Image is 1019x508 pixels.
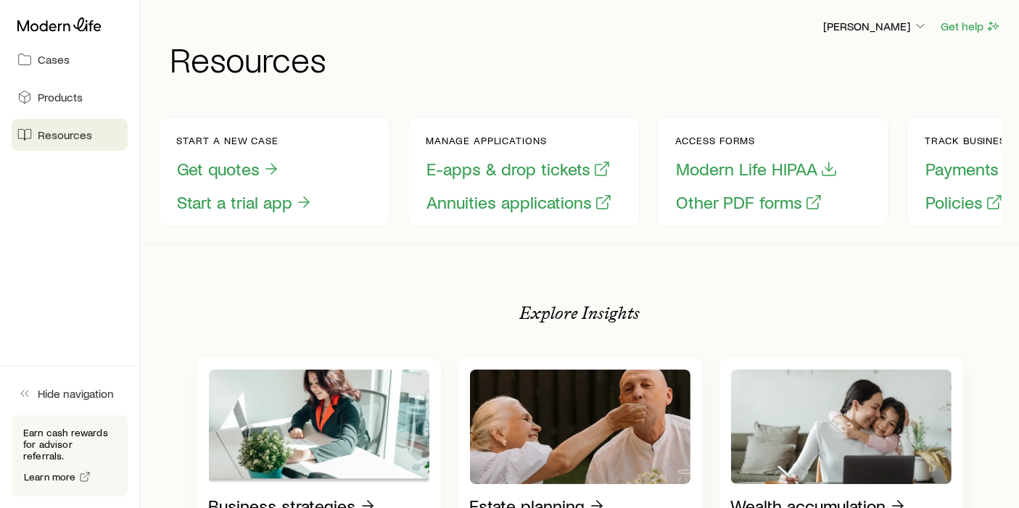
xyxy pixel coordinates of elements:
[426,158,611,180] button: E-apps & drop tickets
[940,18,1002,35] button: Get help
[38,128,92,142] span: Resources
[38,386,114,401] span: Hide navigation
[520,303,640,323] p: Explore Insights
[38,52,70,67] span: Cases
[176,158,281,180] button: Get quotes
[822,18,928,36] button: [PERSON_NAME]
[426,191,613,214] button: Annuities applications
[823,19,928,33] p: [PERSON_NAME]
[731,370,952,484] img: Wealth accumulation
[470,370,690,484] img: Estate planning
[12,415,128,496] div: Earn cash rewards for advisor referrals.Learn more
[24,472,76,482] span: Learn more
[176,135,313,146] p: Start a new case
[675,135,838,146] p: Access forms
[170,41,1002,76] h1: Resources
[23,427,116,462] p: Earn cash rewards for advisor referrals.
[209,370,429,484] img: Business strategies
[12,378,128,409] button: Hide navigation
[176,191,313,214] button: Start a trial app
[12,81,128,113] a: Products
[675,191,823,214] button: Other PDF forms
[426,135,613,146] p: Manage applications
[675,158,838,180] button: Modern Life HIPAA
[12,119,128,151] a: Resources
[38,90,83,104] span: Products
[925,191,1004,214] button: Policies
[12,43,128,75] a: Cases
